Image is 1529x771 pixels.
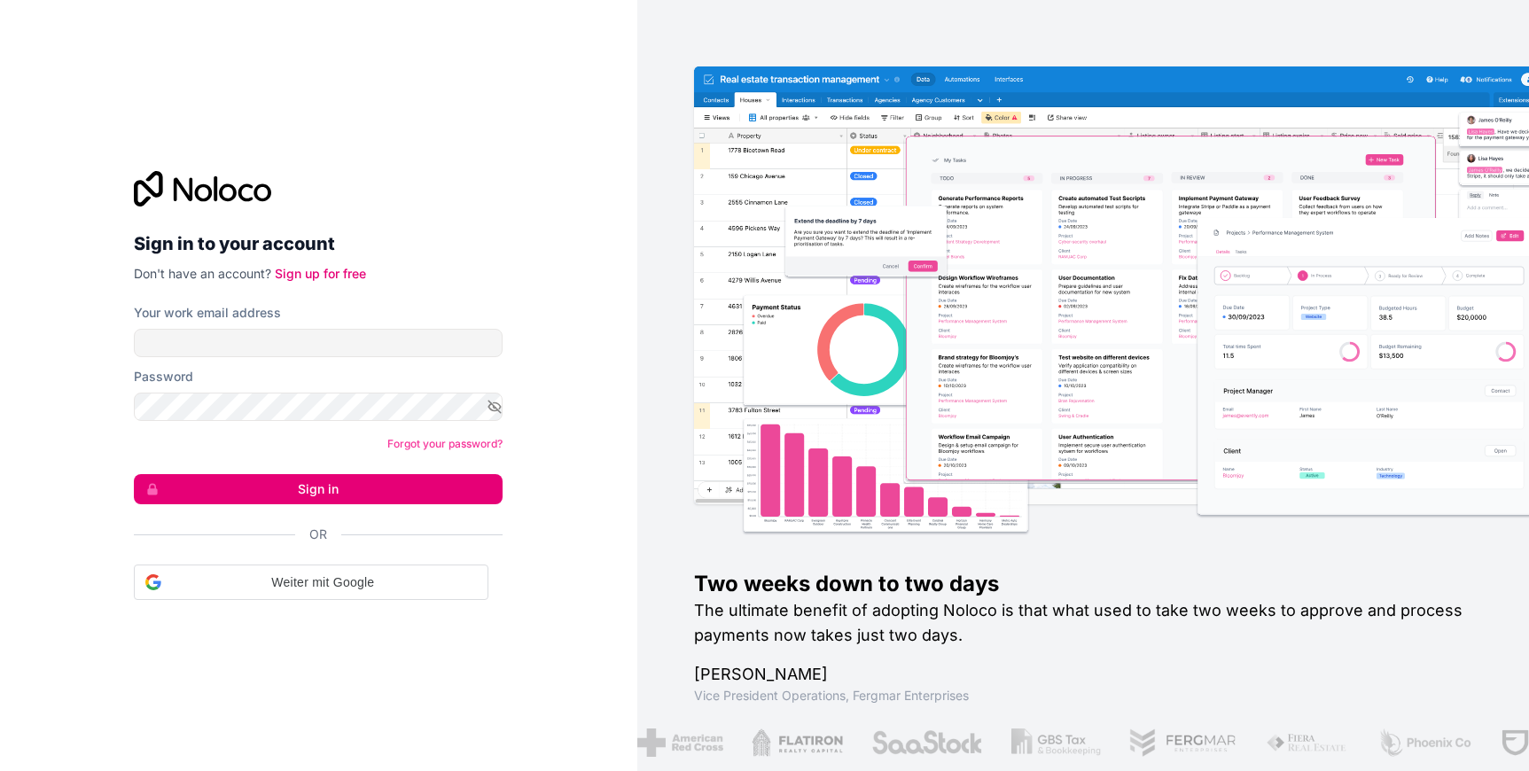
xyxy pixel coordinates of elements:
[134,474,503,504] button: Sign in
[387,437,503,450] a: Forgot your password?
[134,368,193,385] label: Password
[134,228,503,260] h2: Sign in to your account
[694,687,1472,705] h1: Vice President Operations , Fergmar Enterprises
[168,573,477,592] span: Weiter mit Google
[694,570,1472,598] h1: Two weeks down to two days
[694,662,1472,687] h1: [PERSON_NAME]
[1266,728,1349,757] img: /assets/fiera-fwj2N5v4.png
[134,393,503,421] input: Password
[275,266,366,281] a: Sign up for free
[134,304,281,322] label: Your work email address
[309,526,327,543] span: Or
[134,565,488,600] div: Weiter mit Google
[752,728,844,757] img: /assets/flatiron-C8eUkumj.png
[134,329,503,357] input: Email address
[134,266,271,281] span: Don't have an account?
[1011,728,1102,757] img: /assets/gbstax-C-GtDUiK.png
[871,728,983,757] img: /assets/saastock-C6Zbiodz.png
[1129,728,1237,757] img: /assets/fergmar-CudnrXN5.png
[694,598,1472,648] h2: The ultimate benefit of adopting Noloco is that what used to take two weeks to approve and proces...
[637,728,723,757] img: /assets/american-red-cross-BAupjrZR.png
[1377,728,1473,757] img: /assets/phoenix-BREaitsQ.png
